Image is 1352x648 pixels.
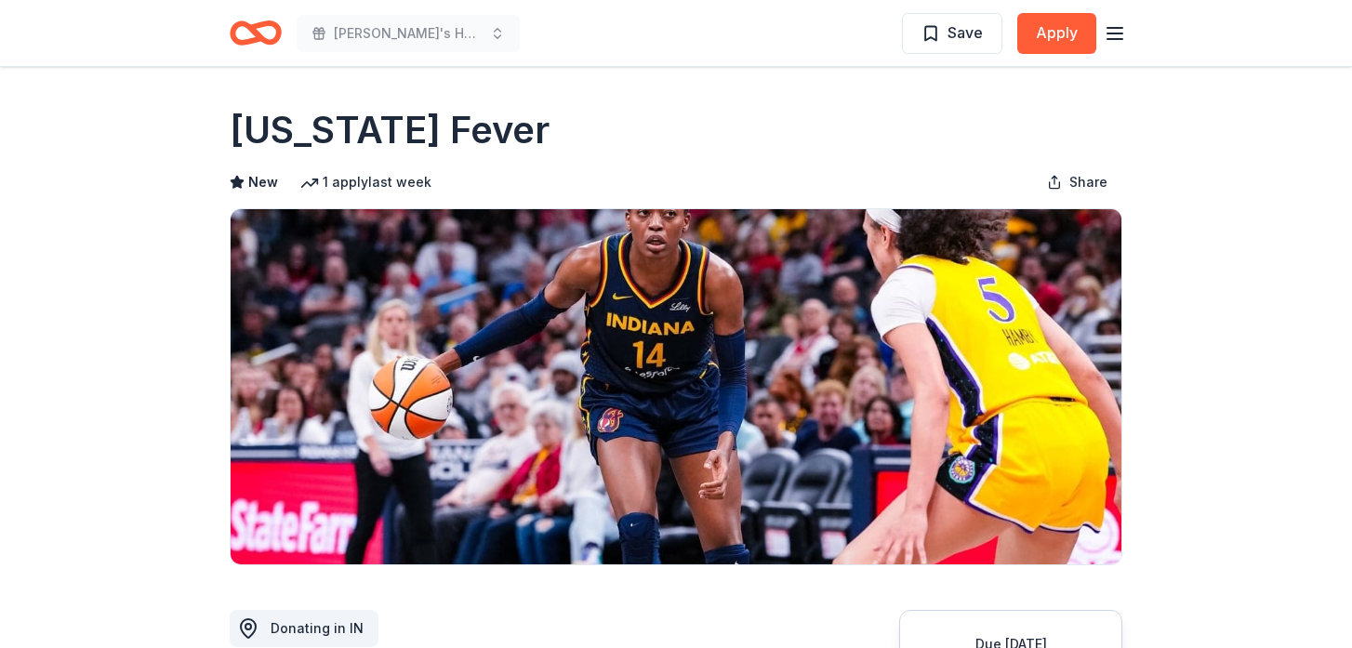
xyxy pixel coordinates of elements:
[902,13,1002,54] button: Save
[1017,13,1096,54] button: Apply
[297,15,520,52] button: [PERSON_NAME]'s Hope Survival Ball
[230,104,550,156] h1: [US_STATE] Fever
[1032,164,1122,201] button: Share
[271,620,364,636] span: Donating in IN
[230,11,282,55] a: Home
[231,209,1121,564] img: Image for Indiana Fever
[248,171,278,193] span: New
[300,171,431,193] div: 1 apply last week
[334,22,483,45] span: [PERSON_NAME]'s Hope Survival Ball
[1069,171,1107,193] span: Share
[948,20,983,45] span: Save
